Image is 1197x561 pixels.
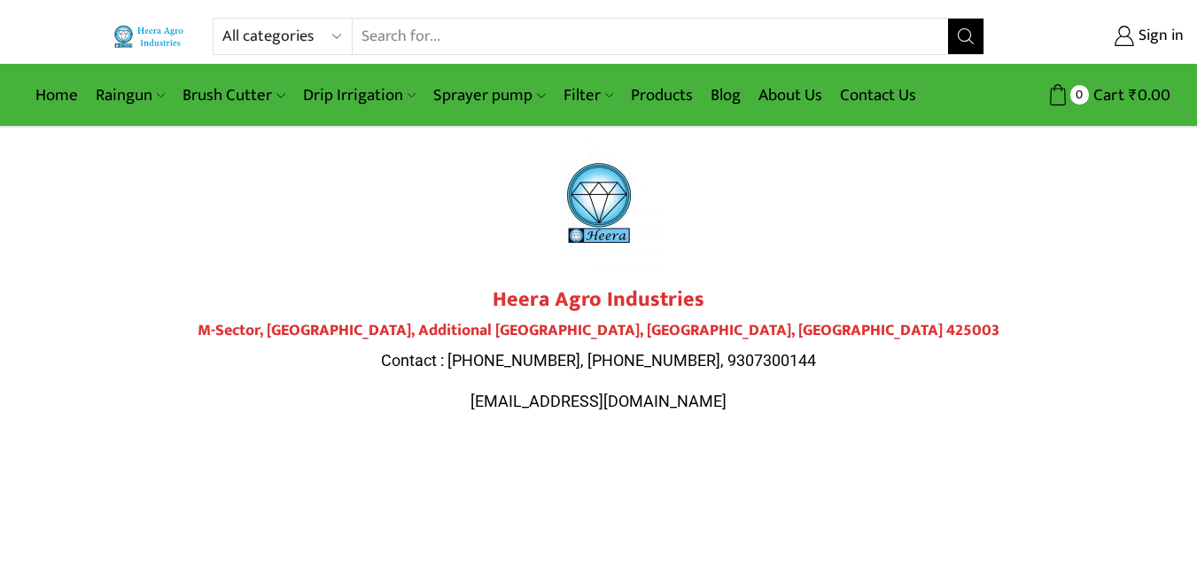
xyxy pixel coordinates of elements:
span: Sign in [1134,25,1184,48]
a: Drip Irrigation [294,74,424,116]
a: About Us [750,74,831,116]
bdi: 0.00 [1129,82,1170,109]
a: Home [27,74,87,116]
a: Blog [702,74,750,116]
strong: Heera Agro Industries [493,282,704,317]
a: Filter [555,74,622,116]
input: Search for... [353,19,947,54]
button: Search button [948,19,983,54]
span: [EMAIL_ADDRESS][DOMAIN_NAME] [470,392,727,410]
span: Cart [1089,83,1124,107]
span: Contact : [PHONE_NUMBER], [PHONE_NUMBER], 9307300144 [381,351,816,370]
a: Brush Cutter [174,74,293,116]
a: Sign in [1011,20,1184,52]
a: 0 Cart ₹0.00 [1002,79,1170,112]
span: 0 [1070,85,1089,104]
a: Products [622,74,702,116]
img: heera-logo-1000 [532,136,665,269]
a: Raingun [87,74,174,116]
a: Sprayer pump [424,74,554,116]
a: Contact Us [831,74,925,116]
h4: M-Sector, [GEOGRAPHIC_DATA], Additional [GEOGRAPHIC_DATA], [GEOGRAPHIC_DATA], [GEOGRAPHIC_DATA] 4... [103,322,1095,341]
span: ₹ [1129,82,1138,109]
